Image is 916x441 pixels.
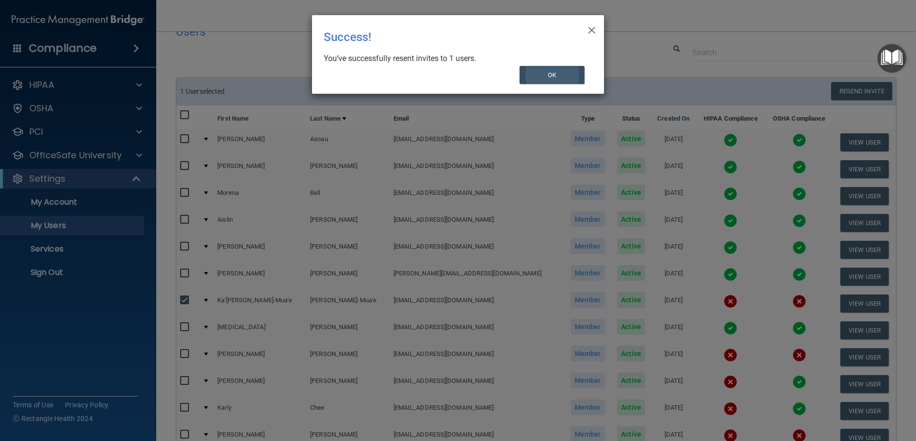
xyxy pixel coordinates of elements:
[587,19,596,39] span: ×
[520,66,585,84] button: OK
[747,372,904,411] iframe: Drift Widget Chat Controller
[877,44,906,73] button: Open Resource Center
[324,53,584,64] div: You’ve successfully resent invites to 1 users.
[324,23,552,51] div: Success!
